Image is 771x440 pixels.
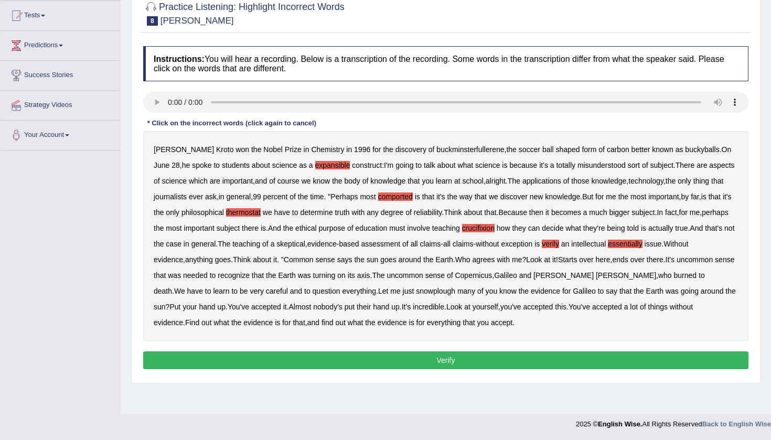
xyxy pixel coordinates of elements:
b: exception [501,240,532,248]
b: there [242,224,259,232]
b: is [641,224,646,232]
b: The [218,240,230,248]
a: Success Stories [1,61,120,87]
a: Your Account [1,121,120,147]
b: its [348,271,355,280]
b: over [630,255,645,264]
b: about [464,208,482,217]
b: Galileo [494,271,517,280]
b: Nobel [263,145,283,154]
b: he [182,161,190,169]
b: knowledge [545,192,580,201]
b: The [372,271,384,280]
b: essentially [608,240,642,248]
span: 8 [147,16,158,26]
b: Earth [435,255,453,264]
b: over [579,255,593,264]
b: And [690,224,703,232]
b: sun [367,255,379,264]
b: 99 [253,192,261,201]
b: far [691,192,699,201]
b: assessment [361,240,400,248]
b: the [423,255,433,264]
b: spoke [192,161,211,169]
b: discover [500,192,528,201]
b: sense [715,255,734,264]
b: evidence [154,255,183,264]
b: applications [522,177,561,185]
b: a [583,208,587,217]
b: who [658,271,672,280]
b: about [253,255,271,264]
b: The [508,177,520,185]
b: we [489,192,498,201]
b: says [337,255,352,264]
b: Because [498,208,527,217]
b: percent [263,192,288,201]
b: education [356,224,388,232]
b: a [309,161,313,169]
b: to [231,287,238,295]
b: sort [628,161,640,169]
b: of [362,177,369,185]
b: is [502,161,507,169]
b: to [415,161,422,169]
a: Back to English Wise [702,420,771,428]
b: not [724,224,734,232]
b: is [261,224,266,232]
b: knowledge [591,177,626,185]
b: important [222,177,253,185]
b: by [681,192,689,201]
b: most [630,192,646,201]
b: of [402,240,409,248]
b: is [415,192,420,201]
b: as [299,161,307,169]
b: teaching [232,240,260,248]
b: Earth [278,271,295,280]
b: discovery [395,145,426,154]
b: in [346,145,352,154]
b: philosophical [181,208,224,217]
b: it [552,255,556,264]
b: that [154,271,166,280]
b: in [184,240,189,248]
b: fact [665,208,677,217]
h4: You will hear a recording. Below is a transcription of the recording. Some words in the transcrip... [143,46,748,81]
b: There [676,161,695,169]
b: soccer [519,145,540,154]
b: true [675,224,688,232]
b: It's [666,255,674,264]
b: any [367,208,379,217]
b: buckminsterfullerene [436,145,504,154]
b: science [272,161,297,169]
b: knowledge [370,177,405,185]
b: for [595,192,604,201]
b: talk [424,161,435,169]
a: Tests [1,1,120,27]
b: general [227,192,251,201]
b: learn [436,177,452,185]
b: very [250,287,263,295]
b: are [210,177,220,185]
b: without [476,240,499,248]
b: be [240,287,248,295]
b: just [403,287,414,295]
b: Let [378,287,388,295]
b: buckyballs [685,145,719,154]
b: it [273,255,277,264]
b: on [337,271,346,280]
b: carbon [607,145,629,154]
b: at [454,177,461,185]
b: science [162,177,187,185]
b: death [154,287,172,295]
b: we [302,177,311,185]
b: evidence [307,240,337,248]
b: subject [650,161,673,169]
b: only [166,208,179,217]
b: for [372,145,381,154]
b: determine [300,208,333,217]
b: then [529,208,543,217]
a: Predictions [1,31,120,57]
b: students [222,161,250,169]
